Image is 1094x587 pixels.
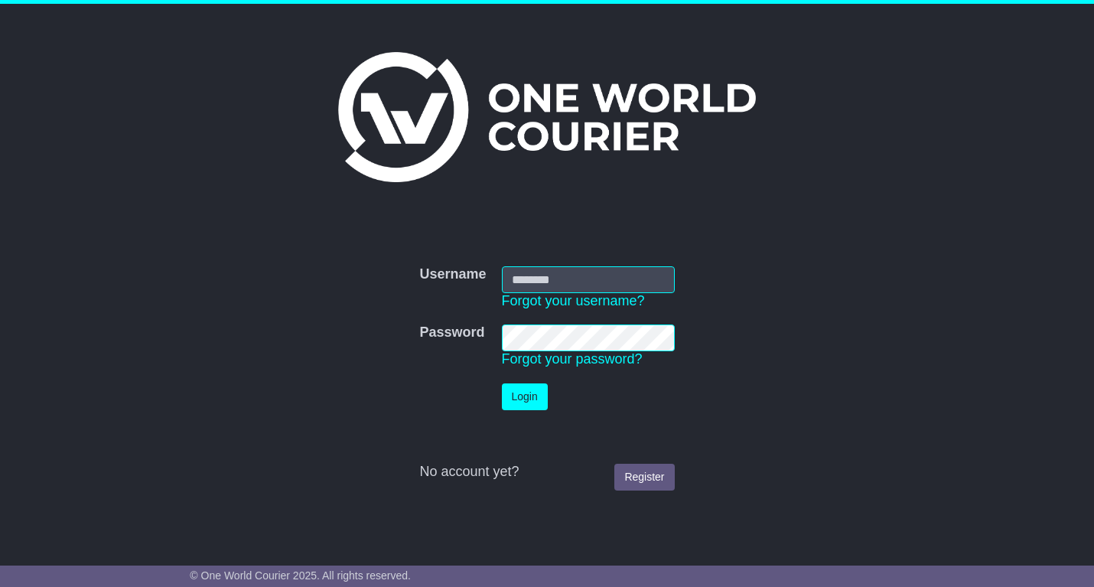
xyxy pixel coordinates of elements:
span: © One World Courier 2025. All rights reserved. [190,569,411,582]
label: Username [419,266,486,283]
a: Forgot your password? [502,351,643,367]
img: One World [338,52,756,182]
div: No account yet? [419,464,674,481]
a: Register [614,464,674,491]
a: Forgot your username? [502,293,645,308]
button: Login [502,383,548,410]
label: Password [419,324,484,341]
